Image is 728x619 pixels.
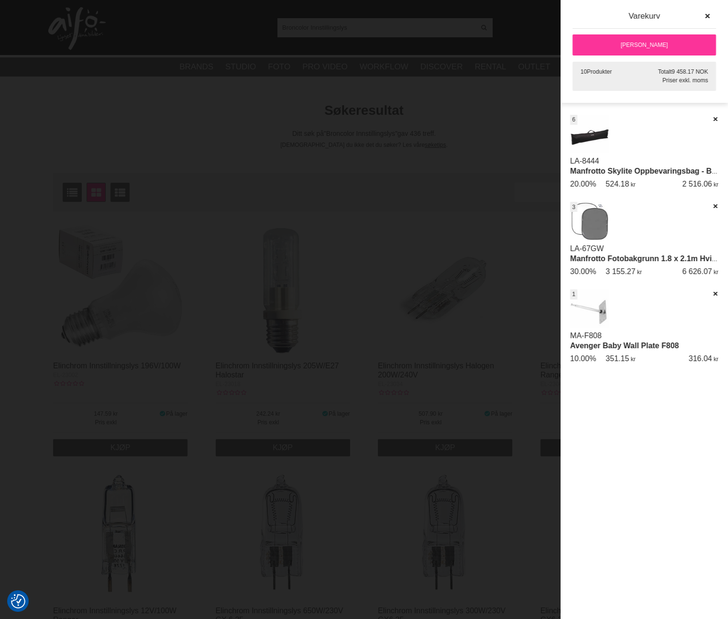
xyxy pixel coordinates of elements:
img: Manfrotto Skylite Oppbevaringsbag - Bag [570,115,609,154]
a: LA-67GW [570,244,604,253]
a: LA-8444 [570,157,599,165]
button: Samtykkepreferanser [11,593,25,610]
span: Priser exkl. moms [662,77,708,84]
span: 1 [572,290,575,298]
span: Varekurv [629,11,660,21]
span: 524.18 [606,180,629,188]
span: 20.00% [570,180,596,188]
a: MA-F808 [570,332,602,340]
img: Revisit consent button [11,594,25,608]
span: 10 [581,68,587,75]
img: Avenger Baby Wall Plate F808 [570,289,609,328]
span: 316.04 [689,354,712,363]
span: 9 458.17 NOK [672,68,708,75]
span: 10.00% [570,354,596,363]
span: Totalt [658,68,672,75]
span: 3 155.27 [606,267,635,276]
span: 6 626.07 [682,267,712,276]
span: 351.15 [606,354,629,363]
a: [PERSON_NAME] [573,34,716,55]
span: 3 [572,203,575,211]
a: Avenger Baby Wall Plate F808 [570,342,679,350]
span: 2 516.06 [682,180,712,188]
img: Manfrotto Fotobakgrunn 1.8 x 2.1m Hvit/Grå [570,202,609,241]
span: 30.00% [570,267,596,276]
a: Manfrotto Skylite Oppbevaringsbag - Bag [570,167,721,175]
span: 6 [572,115,575,124]
span: Produkter [587,68,612,75]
